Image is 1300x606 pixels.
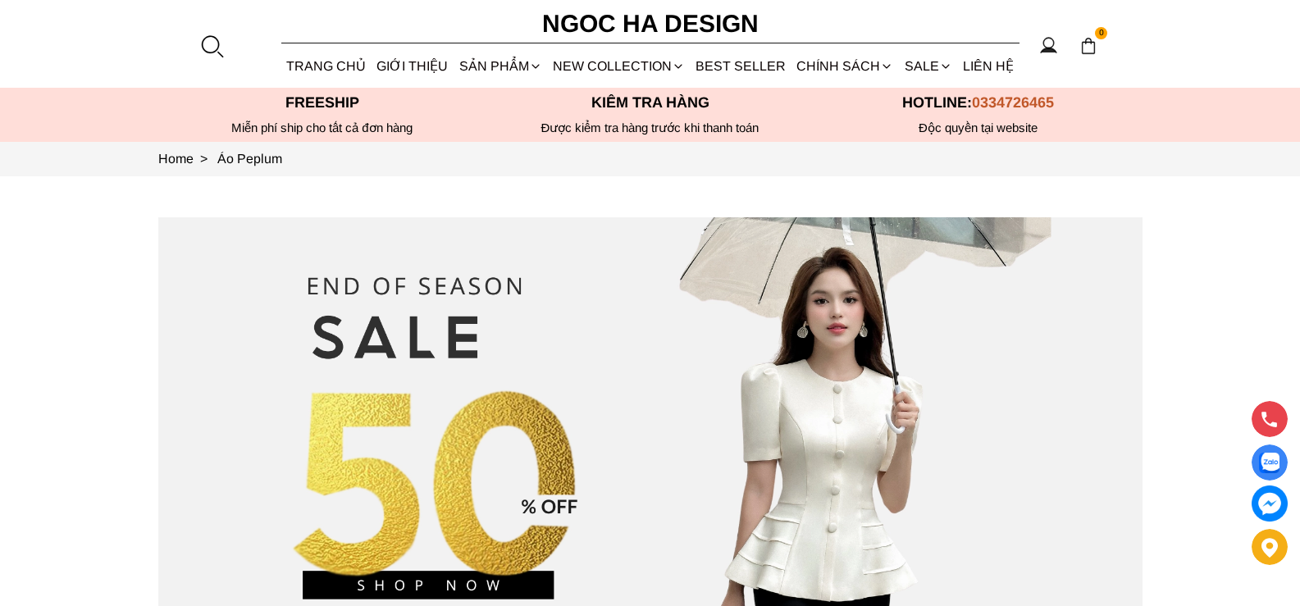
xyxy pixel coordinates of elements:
span: > [194,152,214,166]
a: TRANG CHỦ [281,44,372,88]
p: Freeship [158,94,486,112]
span: 0334726465 [972,94,1054,111]
div: Chính sách [791,44,899,88]
div: SẢN PHẨM [454,44,547,88]
a: SALE [899,44,957,88]
p: Hotline: [814,94,1143,112]
font: Kiểm tra hàng [591,94,709,111]
img: img-CART-ICON-ksit0nf1 [1079,37,1097,55]
p: Được kiểm tra hàng trước khi thanh toán [486,121,814,135]
a: BEST SELLER [691,44,791,88]
a: NEW COLLECTION [547,44,690,88]
a: Link to Áo Peplum [217,152,282,166]
img: Display image [1259,453,1279,473]
div: Miễn phí ship cho tất cả đơn hàng [158,121,486,135]
h6: Độc quyền tại website [814,121,1143,135]
a: Ngoc Ha Design [527,4,773,43]
a: Link to Home [158,152,217,166]
a: messenger [1252,485,1288,522]
a: Display image [1252,444,1288,481]
a: GIỚI THIỆU [372,44,454,88]
a: LIÊN HỆ [957,44,1019,88]
span: 0 [1095,27,1108,40]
